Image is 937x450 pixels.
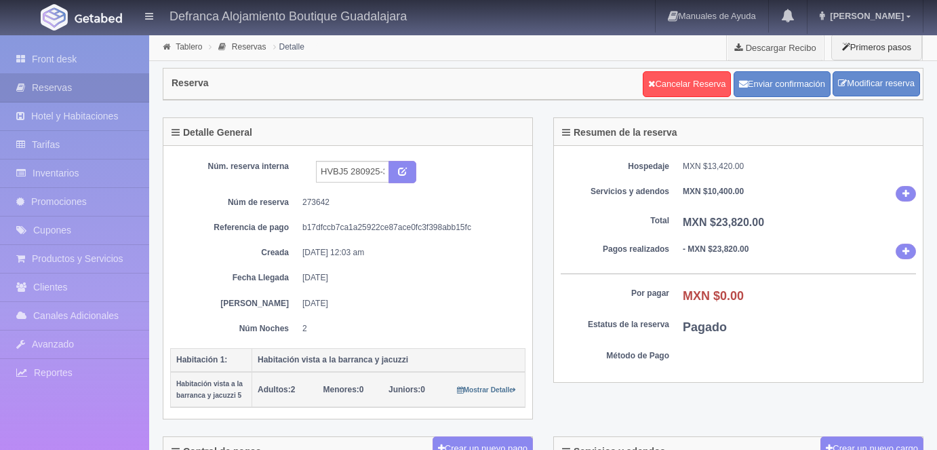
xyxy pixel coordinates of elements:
[683,289,744,303] b: MXN $0.00
[302,272,515,284] dd: [DATE]
[683,161,916,172] dd: MXN $13,420.00
[176,380,243,399] small: Habitación vista a la barranca y jacuzzi 5
[176,355,227,364] b: Habitación 1:
[643,71,731,97] a: Cancelar Reserva
[388,385,420,394] strong: Juniors:
[683,187,744,196] b: MXN $10,400.00
[41,4,68,31] img: Getabed
[734,71,831,97] button: Enviar confirmación
[826,11,904,21] span: [PERSON_NAME]
[180,298,289,310] dt: [PERSON_NAME]
[561,319,669,331] dt: Estatus de la reserva
[561,244,669,255] dt: Pagos realizados
[562,128,677,138] h4: Resumen de la reserva
[170,7,407,24] h4: Defranca Alojamiento Boutique Guadalajara
[180,222,289,233] dt: Referencia de pago
[457,386,516,394] small: Mostrar Detalle
[180,272,289,284] dt: Fecha Llegada
[302,298,515,310] dd: [DATE]
[833,71,920,96] a: Modificar reserva
[323,385,359,394] strong: Menores:
[180,247,289,259] dt: Creada
[727,34,824,61] a: Descargar Recibo
[270,40,308,53] li: Detalle
[323,385,364,394] span: 0
[302,222,515,233] dd: b17dfccb7ca1a25922ce87ace0fc3f398abb15fc
[180,161,289,172] dt: Núm. reserva interna
[457,385,516,394] a: Mostrar Detalle
[172,128,252,138] h4: Detalle General
[258,385,291,394] strong: Adultos:
[388,385,425,394] span: 0
[683,320,727,334] b: Pagado
[302,197,515,208] dd: 273642
[172,78,209,88] h4: Reserva
[561,215,669,227] dt: Total
[302,323,515,335] dd: 2
[252,348,525,372] th: Habitación vista a la barranca y jacuzzi
[683,244,749,254] b: - MXN $23,820.00
[75,13,122,23] img: Getabed
[561,350,669,362] dt: Método de Pago
[232,42,266,52] a: Reservas
[683,217,764,228] b: MXN $23,820.00
[561,288,669,299] dt: Por pagar
[831,34,922,60] button: Primeros pasos
[176,42,202,52] a: Tablero
[561,161,669,172] dt: Hospedaje
[561,186,669,198] dt: Servicios y adendos
[302,247,515,259] dd: [DATE] 12:03 am
[180,197,289,208] dt: Núm de reserva
[180,323,289,335] dt: Núm Noches
[258,385,295,394] span: 2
